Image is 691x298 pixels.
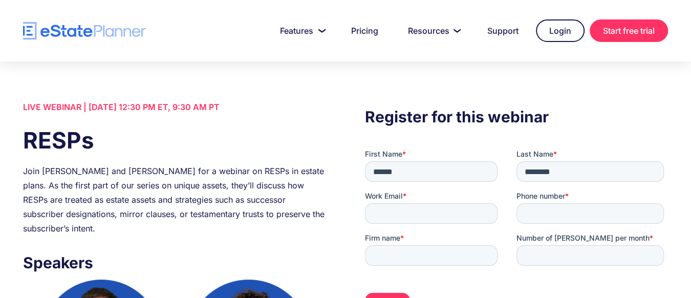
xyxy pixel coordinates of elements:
[23,22,146,40] a: home
[23,164,326,236] div: Join [PERSON_NAME] and [PERSON_NAME] for a webinar on RESPs in estate plans. As the first part of...
[23,124,326,156] h1: RESPs
[365,105,668,129] h3: Register for this webinar
[396,20,470,41] a: Resources
[475,20,531,41] a: Support
[23,251,326,274] h3: Speakers
[339,20,391,41] a: Pricing
[590,19,668,42] a: Start free trial
[23,100,326,114] div: LIVE WEBINAR | [DATE] 12:30 PM ET, 9:30 AM PT
[536,19,585,42] a: Login
[268,20,334,41] a: Features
